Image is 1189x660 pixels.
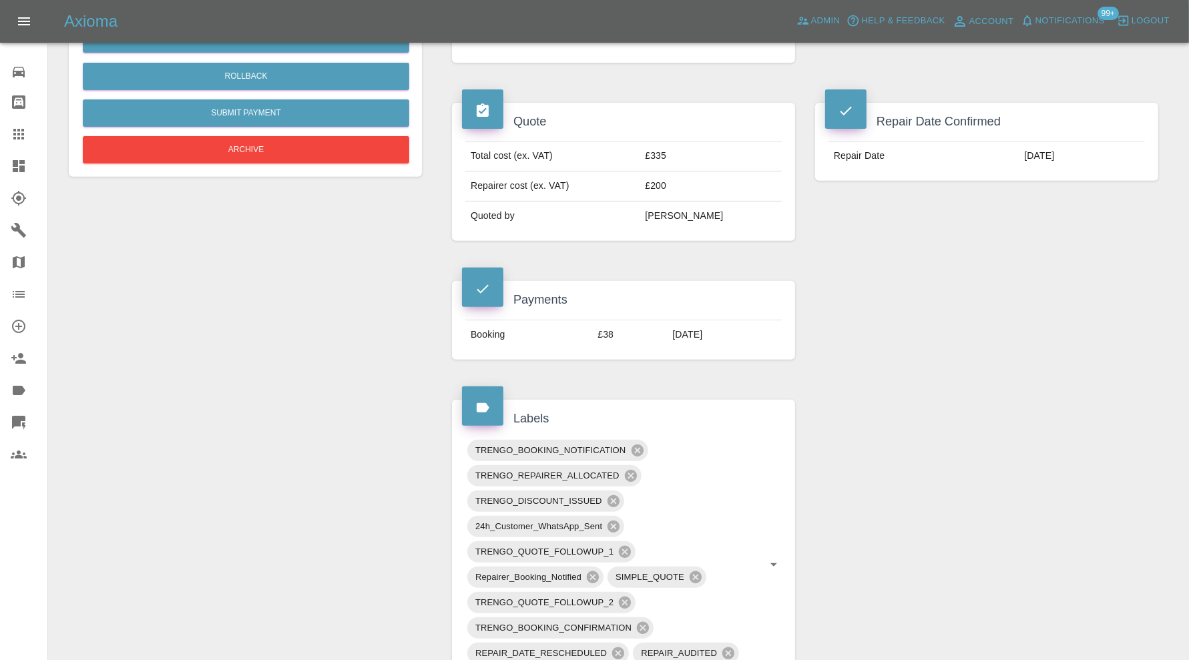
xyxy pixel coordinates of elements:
[467,617,654,639] div: TRENGO_BOOKING_CONFIRMATION
[825,113,1148,131] h4: Repair Date Confirmed
[83,136,409,163] button: Archive
[467,442,634,458] span: TRENGO_BOOKING_NOTIFICATION
[1017,11,1108,31] button: Notifications
[467,569,589,585] span: Repairer_Booking_Notified
[969,14,1014,29] span: Account
[465,141,640,172] td: Total cost (ex. VAT)
[608,567,706,588] div: SIMPLE_QUOTE
[1114,11,1173,31] button: Logout
[467,440,648,461] div: TRENGO_BOOKING_NOTIFICATION
[608,569,692,585] span: SIMPLE_QUOTE
[467,567,604,588] div: Repairer_Booking_Notified
[1019,141,1145,171] td: [DATE]
[467,620,640,635] span: TRENGO_BOOKING_CONFIRMATION
[83,63,409,90] button: Rollback
[843,11,948,31] button: Help & Feedback
[640,172,782,202] td: £200
[467,544,622,559] span: TRENGO_QUOTE_FOLLOWUP_1
[462,410,785,428] h4: Labels
[640,202,782,231] td: [PERSON_NAME]
[465,202,640,231] td: Quoted by
[462,291,785,309] h4: Payments
[467,519,610,534] span: 24h_Customer_WhatsApp_Sent
[467,490,624,512] div: TRENGO_DISCOUNT_ISSUED
[467,468,628,483] span: TRENGO_REPAIRER_ALLOCATED
[764,555,783,574] button: Open
[465,172,640,202] td: Repairer cost (ex. VAT)
[462,113,785,131] h4: Quote
[1035,13,1105,29] span: Notifications
[467,541,636,563] div: TRENGO_QUOTE_FOLLOWUP_1
[592,320,667,349] td: £38
[1132,13,1170,29] span: Logout
[861,13,945,29] span: Help & Feedback
[793,11,844,31] a: Admin
[667,320,782,349] td: [DATE]
[811,13,841,29] span: Admin
[8,5,40,37] button: Open drawer
[467,592,636,613] div: TRENGO_QUOTE_FOLLOWUP_2
[64,11,117,32] h5: Axioma
[949,11,1017,32] a: Account
[467,493,610,509] span: TRENGO_DISCOUNT_ISSUED
[467,595,622,610] span: TRENGO_QUOTE_FOLLOWUP_2
[640,141,782,172] td: £335
[1098,7,1119,20] span: 99+
[467,516,624,537] div: 24h_Customer_WhatsApp_Sent
[465,320,592,349] td: Booking
[828,141,1019,171] td: Repair Date
[83,99,409,127] button: Submit Payment
[467,465,642,486] div: TRENGO_REPAIRER_ALLOCATED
